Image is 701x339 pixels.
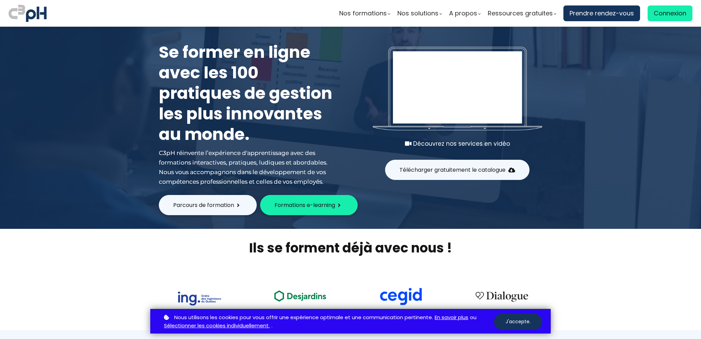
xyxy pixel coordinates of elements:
[471,287,533,305] img: 4cbfeea6ce3138713587aabb8dcf64fe.png
[494,314,542,330] button: J'accepte.
[275,201,335,209] span: Formations e-learning
[260,195,358,215] button: Formations e-learning
[173,201,234,209] span: Parcours de formation
[648,5,692,21] a: Connexion
[654,8,686,18] span: Connexion
[9,3,47,23] img: logo C3PH
[159,42,337,145] h1: Se former en ligne avec les 100 pratiques de gestion les plus innovantes au monde.
[150,239,551,257] h2: Ils se forment déjà avec nous !
[570,8,634,18] span: Prendre rendez-vous
[379,288,423,305] img: cdf238afa6e766054af0b3fe9d0794df.png
[159,148,337,186] div: C3pH réinvente l’expérience d'apprentissage avec des formations interactives, pratiques, ludiques...
[488,8,553,18] span: Ressources gratuites
[269,286,331,305] img: ea49a208ccc4d6e7deb170dc1c457f3b.png
[174,313,433,322] span: Nous utilisons les cookies pour vous offrir une expérience optimale et une communication pertinente.
[449,8,477,18] span: A propos
[164,322,270,330] a: Sélectionner les cookies individuellement.
[563,5,640,21] a: Prendre rendez-vous
[159,195,257,215] button: Parcours de formation
[339,8,387,18] span: Nos formations
[397,8,438,18] span: Nos solutions
[162,313,494,330] p: ou .
[373,139,542,148] div: Découvrez nos services en vidéo
[399,166,506,174] span: Télécharger gratuitement le catalogue
[177,292,221,305] img: 73f878ca33ad2a469052bbe3fa4fd140.png
[435,313,468,322] a: En savoir plus
[385,160,530,180] button: Télécharger gratuitement le catalogue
